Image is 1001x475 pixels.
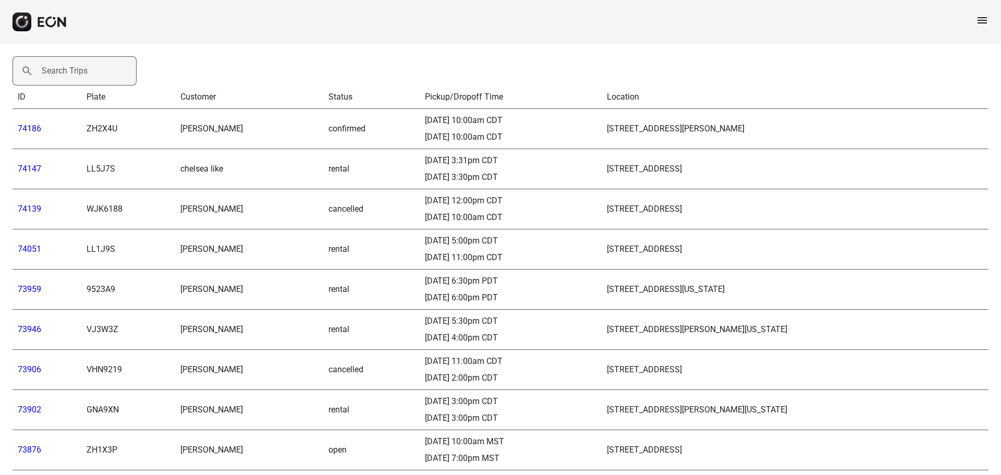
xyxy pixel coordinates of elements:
div: [DATE] 10:00am CDT [425,211,596,224]
td: [STREET_ADDRESS] [602,350,988,390]
td: [PERSON_NAME] [175,310,323,350]
a: 74139 [18,204,41,214]
td: rental [323,270,420,310]
a: 74147 [18,164,41,174]
div: [DATE] 10:00am CDT [425,131,596,143]
td: [PERSON_NAME] [175,270,323,310]
a: 74186 [18,124,41,133]
td: [PERSON_NAME] [175,229,323,270]
td: [STREET_ADDRESS] [602,229,988,270]
th: ID [13,86,81,109]
th: Pickup/Dropoff Time [420,86,602,109]
div: [DATE] 2:00pm CDT [425,372,596,384]
td: LL1J9S [81,229,176,270]
td: 9523A9 [81,270,176,310]
div: [DATE] 3:00pm CDT [425,395,596,408]
a: 73902 [18,405,41,415]
div: [DATE] 6:00pm PDT [425,291,596,304]
div: [DATE] 10:00am MST [425,435,596,448]
div: [DATE] 6:30pm PDT [425,275,596,287]
td: [STREET_ADDRESS] [602,430,988,470]
td: VHN9219 [81,350,176,390]
td: VJ3W3Z [81,310,176,350]
a: 73946 [18,324,41,334]
td: [STREET_ADDRESS] [602,149,988,189]
label: Search Trips [42,65,88,77]
td: rental [323,229,420,270]
td: [STREET_ADDRESS][PERSON_NAME][US_STATE] [602,390,988,430]
td: [STREET_ADDRESS][US_STATE] [602,270,988,310]
th: Location [602,86,988,109]
td: rental [323,149,420,189]
div: [DATE] 3:30pm CDT [425,171,596,184]
th: Customer [175,86,323,109]
div: [DATE] 4:00pm CDT [425,332,596,344]
td: [STREET_ADDRESS][PERSON_NAME][US_STATE] [602,310,988,350]
td: [PERSON_NAME] [175,350,323,390]
td: [PERSON_NAME] [175,390,323,430]
a: 74051 [18,244,41,254]
td: [PERSON_NAME] [175,109,323,149]
th: Plate [81,86,176,109]
td: rental [323,390,420,430]
td: open [323,430,420,470]
td: rental [323,310,420,350]
td: [PERSON_NAME] [175,430,323,470]
td: [PERSON_NAME] [175,189,323,229]
div: [DATE] 10:00am CDT [425,114,596,127]
a: 73876 [18,445,41,455]
td: ZH2X4U [81,109,176,149]
td: WJK6188 [81,189,176,229]
div: [DATE] 3:31pm CDT [425,154,596,167]
span: menu [976,14,988,27]
div: [DATE] 5:30pm CDT [425,315,596,327]
td: cancelled [323,350,420,390]
a: 73906 [18,364,41,374]
th: Status [323,86,420,109]
td: cancelled [323,189,420,229]
td: ZH1X3P [81,430,176,470]
div: [DATE] 5:00pm CDT [425,235,596,247]
td: chelsea like [175,149,323,189]
div: [DATE] 11:00am CDT [425,355,596,368]
td: [STREET_ADDRESS][PERSON_NAME] [602,109,988,149]
div: [DATE] 3:00pm CDT [425,412,596,424]
td: LL5J7S [81,149,176,189]
td: GNA9XN [81,390,176,430]
a: 73959 [18,284,41,294]
div: [DATE] 7:00pm MST [425,452,596,465]
div: [DATE] 12:00pm CDT [425,194,596,207]
td: [STREET_ADDRESS] [602,189,988,229]
td: confirmed [323,109,420,149]
div: [DATE] 11:00pm CDT [425,251,596,264]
